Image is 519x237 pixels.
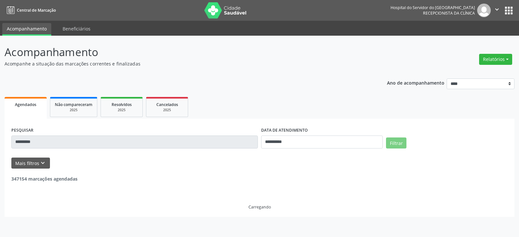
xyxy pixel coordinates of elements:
label: DATA DE ATENDIMENTO [261,125,308,136]
button: Filtrar [386,137,406,148]
button: apps [503,5,514,16]
button:  [491,4,503,17]
a: Beneficiários [58,23,95,34]
span: Central de Marcação [17,7,56,13]
i:  [493,6,501,13]
p: Ano de acompanhamento [387,78,444,87]
div: 2025 [151,108,183,113]
span: Recepcionista da clínica [423,10,475,16]
i: keyboard_arrow_down [39,160,46,167]
p: Acompanhamento [5,44,361,60]
label: PESQUISAR [11,125,33,136]
div: Carregando [248,204,271,210]
a: Central de Marcação [5,5,56,16]
p: Acompanhe a situação das marcações correntes e finalizadas [5,60,361,67]
button: Relatórios [479,54,512,65]
div: 2025 [105,108,138,113]
span: Agendados [15,102,36,107]
a: Acompanhamento [2,23,51,36]
button: Mais filtroskeyboard_arrow_down [11,158,50,169]
strong: 347154 marcações agendadas [11,176,78,182]
div: 2025 [55,108,92,113]
span: Resolvidos [112,102,132,107]
div: Hospital do Servidor do [GEOGRAPHIC_DATA] [391,5,475,10]
img: img [477,4,491,17]
span: Cancelados [156,102,178,107]
span: Não compareceram [55,102,92,107]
